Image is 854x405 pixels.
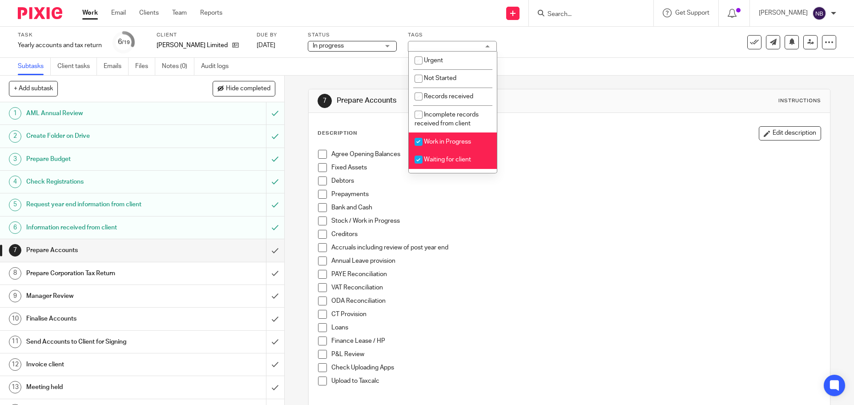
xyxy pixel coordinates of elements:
button: Edit description [759,126,821,140]
h1: Prepare Accounts [26,244,180,257]
a: Audit logs [201,58,235,75]
a: Emails [104,58,129,75]
div: 3 [9,153,21,165]
div: 10 [9,313,21,325]
input: Search [547,11,627,19]
span: Urgent [424,57,443,64]
p: [PERSON_NAME] Limited [157,41,228,50]
span: Not Started [424,75,456,81]
h1: Manager Review [26,289,180,303]
p: P&L Review [331,350,820,359]
p: Finance Lease / HP [331,337,820,345]
p: Loans [331,323,820,332]
div: 13 [9,381,21,393]
label: Due by [257,32,297,39]
span: Work in Progress [424,139,471,145]
img: Pixie [18,7,62,19]
p: Prepayments [331,190,820,199]
h1: Request year end information from client [26,198,180,211]
p: Bank and Cash [331,203,820,212]
a: Files [135,58,155,75]
div: 7 [318,94,332,108]
p: Agree Opening Balances [331,150,820,159]
span: Waiting for client [424,156,471,163]
div: 12 [9,358,21,371]
p: [PERSON_NAME] [759,8,808,17]
h1: Meeting held [26,381,180,394]
a: Clients [139,8,159,17]
div: 7 [9,244,21,257]
a: Client tasks [57,58,97,75]
p: Check Uploading Apps [331,363,820,372]
p: CT Provision [331,310,820,319]
p: Stock / Work in Progress [331,217,820,225]
button: Hide completed [213,81,275,96]
div: 6 [9,221,21,234]
a: Work [82,8,98,17]
p: Creditors [331,230,820,239]
span: Get Support [675,10,709,16]
a: Reports [200,8,222,17]
span: [DATE] [257,42,275,48]
div: 5 [9,199,21,211]
div: Instructions [778,97,821,104]
h1: Information received from client [26,221,180,234]
a: Team [172,8,187,17]
p: Accruals including review of post year end [331,243,820,252]
p: ODA Reconciliation [331,297,820,305]
h1: Prepare Accounts [337,96,588,105]
h1: Create Folder on Drive [26,129,180,143]
img: svg%3E [812,6,826,20]
span: Incomplete records received from client [415,112,479,127]
small: /19 [122,40,130,45]
label: Tags [408,32,497,39]
a: Notes (0) [162,58,194,75]
h1: AML Annual Review [26,107,180,120]
h1: Prepare Corporation Tax Return [26,267,180,280]
div: Yearly accounts and tax return [18,41,102,50]
span: In progress [313,43,344,49]
a: Subtasks [18,58,51,75]
h1: Send Accounts to Client for Signing [26,335,180,349]
div: 1 [9,107,21,120]
p: Debtors [331,176,820,185]
h1: Prepare Budget [26,152,180,166]
div: 4 [9,176,21,188]
p: VAT Reconciliation [331,283,820,292]
div: 11 [9,336,21,348]
a: Email [111,8,126,17]
div: 6 [118,37,130,47]
label: Task [18,32,102,39]
h1: Check Registrations [26,175,180,188]
div: 9 [9,290,21,302]
label: Status [308,32,397,39]
h1: Invoice client [26,358,180,371]
p: Upload to Taxcalc [331,377,820,385]
p: Description [318,130,357,137]
label: Client [157,32,246,39]
span: Records received [424,93,473,100]
span: Hide completed [226,85,270,92]
p: Fixed Assets [331,163,820,172]
p: Annual Leave provision [331,257,820,265]
h1: Finalise Accounts [26,312,180,325]
button: + Add subtask [9,81,58,96]
p: PAYE Reconciliation [331,270,820,279]
div: 8 [9,267,21,280]
div: 2 [9,130,21,143]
